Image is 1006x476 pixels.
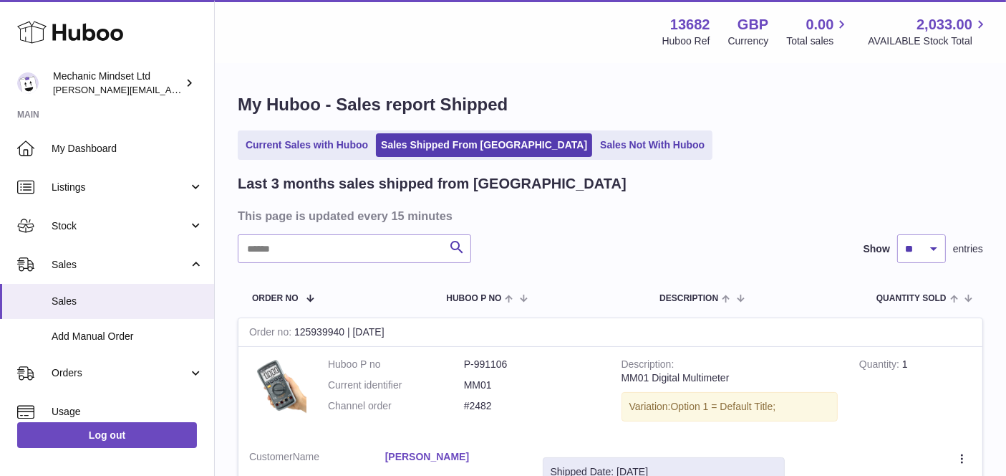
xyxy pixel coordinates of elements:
span: [PERSON_NAME][EMAIL_ADDRESS][DOMAIN_NAME] [53,84,287,95]
a: Sales Not With Huboo [595,133,710,157]
strong: Quantity [859,358,902,373]
strong: Order no [249,326,294,341]
span: Sales [52,295,203,308]
dt: Huboo P no [328,358,464,371]
img: jelaine@mechanicmindset.com [17,72,39,94]
div: 125939940 | [DATE] [238,318,982,347]
strong: GBP [737,15,768,34]
h2: Last 3 months sales shipped from [GEOGRAPHIC_DATA] [238,174,627,194]
span: Sales [52,258,188,272]
span: Stock [52,219,188,233]
img: 2bf8d3b526ee97a4a226be29e1bef8e4.jpg [249,358,306,415]
span: Total sales [786,34,850,48]
a: 2,033.00 AVAILABLE Stock Total [868,15,989,48]
strong: 13682 [670,15,710,34]
a: Current Sales with Huboo [241,133,373,157]
span: Orders [52,366,188,380]
td: 1 [848,347,982,439]
div: Variation: [622,392,838,422]
a: Log out [17,422,197,448]
span: Huboo P no [446,294,501,303]
a: 0.00 Total sales [786,15,850,48]
dd: #2482 [464,399,600,413]
span: 2,033.00 [916,15,972,34]
dd: MM01 [464,379,600,392]
span: Description [659,294,718,303]
h3: This page is updated every 15 minutes [238,208,980,224]
div: Currency [728,34,769,48]
h1: My Huboo - Sales report Shipped [238,93,983,116]
span: My Dashboard [52,142,203,156]
div: Huboo Ref [662,34,710,48]
dd: P-991106 [464,358,600,371]
dt: Name [249,450,385,467]
span: Add Manual Order [52,330,203,343]
strong: Description [622,358,674,373]
label: Show [864,242,890,256]
span: entries [953,242,983,256]
div: Mechanic Mindset Ltd [53,70,182,97]
a: Sales Shipped From [GEOGRAPHIC_DATA] [376,133,592,157]
a: [PERSON_NAME] [385,450,521,464]
span: Quantity Sold [876,294,947,303]
span: Listings [52,181,188,194]
span: Option 1 = Default Title; [671,401,776,412]
span: Customer [249,451,293,462]
div: MM01 Digital Multimeter [622,371,838,385]
dt: Current identifier [328,379,464,392]
dt: Channel order [328,399,464,413]
span: AVAILABLE Stock Total [868,34,989,48]
span: Usage [52,405,203,419]
span: 0.00 [806,15,834,34]
span: Order No [252,294,299,303]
